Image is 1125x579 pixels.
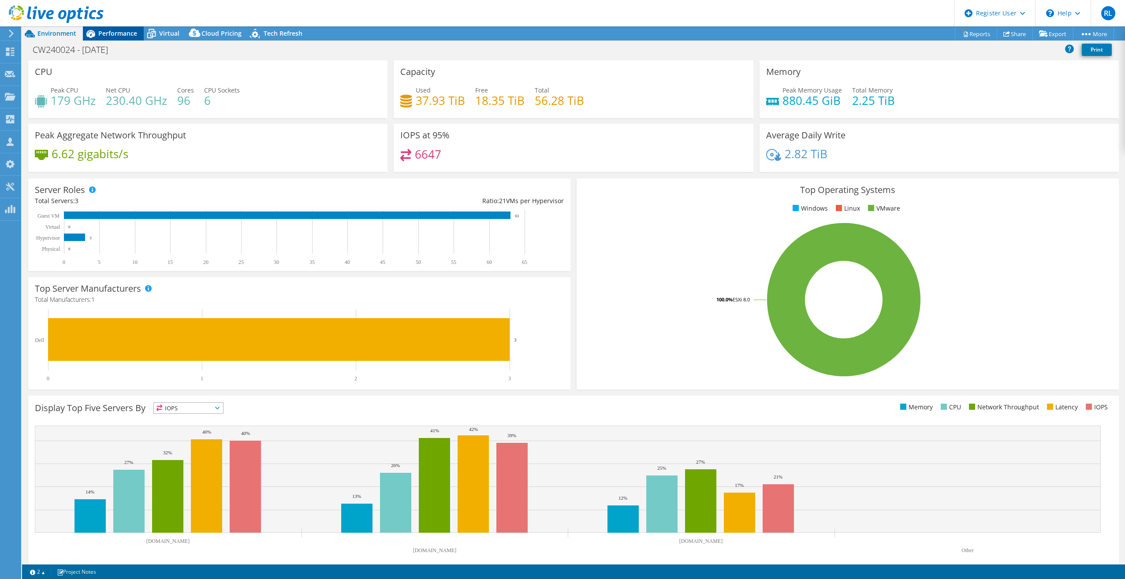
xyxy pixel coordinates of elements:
[86,489,94,494] text: 14%
[51,96,96,105] h4: 179 GHz
[618,495,627,501] text: 12%
[204,96,240,105] h4: 6
[507,433,516,438] text: 39%
[400,67,435,77] h3: Capacity
[124,460,133,465] text: 27%
[716,296,733,303] tspan: 100.0%
[274,259,279,265] text: 30
[98,29,137,37] span: Performance
[766,67,801,77] h3: Memory
[475,96,525,105] h4: 18.35 TiB
[45,224,60,230] text: Virtual
[29,45,122,55] h1: CW240024 - [DATE]
[204,86,240,94] span: CPU Sockets
[159,29,179,37] span: Virtual
[309,259,315,265] text: 35
[852,96,895,105] h4: 2.25 TiB
[852,86,893,94] span: Total Memory
[774,474,782,479] text: 21%
[35,196,299,206] div: Total Servers:
[782,86,842,94] span: Peak Memory Usage
[679,538,723,544] text: [DOMAIN_NAME]
[51,86,78,94] span: Peak CPU
[583,185,1112,195] h3: Top Operating Systems
[35,185,85,195] h3: Server Roles
[264,29,302,37] span: Tech Refresh
[42,246,60,252] text: Physical
[75,197,78,205] span: 3
[177,86,194,94] span: Cores
[146,538,190,544] text: [DOMAIN_NAME]
[47,375,49,382] text: 0
[52,149,128,159] h4: 6.62 gigabits/s
[735,482,744,488] text: 17%
[352,494,361,499] text: 13%
[177,96,194,105] h4: 96
[657,465,666,471] text: 25%
[168,259,173,265] text: 15
[475,86,488,94] span: Free
[1073,27,1114,41] a: More
[790,204,828,213] li: Windows
[834,204,860,213] li: Linux
[766,130,846,140] h3: Average Daily Write
[961,547,973,553] text: Other
[508,375,511,382] text: 3
[1084,402,1108,412] li: IOPS
[866,204,900,213] li: VMware
[400,130,450,140] h3: IOPS at 95%
[1046,9,1054,17] svg: \n
[163,450,172,455] text: 32%
[24,566,51,577] a: 2
[36,235,60,241] text: Hypervisor
[997,27,1033,41] a: Share
[98,259,101,265] text: 5
[132,259,138,265] text: 10
[522,259,527,265] text: 65
[354,375,357,382] text: 2
[430,428,439,433] text: 41%
[487,259,492,265] text: 60
[35,67,52,77] h3: CPU
[416,96,465,105] h4: 37.93 TiB
[380,259,385,265] text: 45
[416,86,431,94] span: Used
[68,247,71,251] text: 0
[955,27,997,41] a: Reports
[1101,6,1115,20] span: RL
[238,259,244,265] text: 25
[451,259,456,265] text: 55
[1082,44,1112,56] a: Print
[299,196,564,206] div: Ratio: VMs per Hypervisor
[241,431,250,436] text: 40%
[35,130,186,140] h3: Peak Aggregate Network Throughput
[201,29,242,37] span: Cloud Pricing
[91,295,95,304] span: 1
[106,96,167,105] h4: 230.40 GHz
[469,427,478,432] text: 42%
[535,86,549,94] span: Total
[416,259,421,265] text: 50
[391,463,400,468] text: 26%
[782,96,842,105] h4: 880.45 GiB
[898,402,933,412] li: Memory
[1045,402,1078,412] li: Latency
[154,403,223,413] span: IOPS
[415,149,441,159] h4: 6647
[1032,27,1073,41] a: Export
[499,197,506,205] span: 21
[68,225,71,229] text: 0
[63,259,65,265] text: 0
[35,295,564,304] h4: Total Manufacturers:
[51,566,102,577] a: Project Notes
[939,402,961,412] li: CPU
[35,337,44,343] text: Dell
[733,296,750,303] tspan: ESXi 8.0
[967,402,1039,412] li: Network Throughput
[203,259,209,265] text: 20
[37,213,60,219] text: Guest VM
[202,429,211,434] text: 40%
[89,236,92,240] text: 3
[201,375,203,382] text: 1
[37,29,76,37] span: Environment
